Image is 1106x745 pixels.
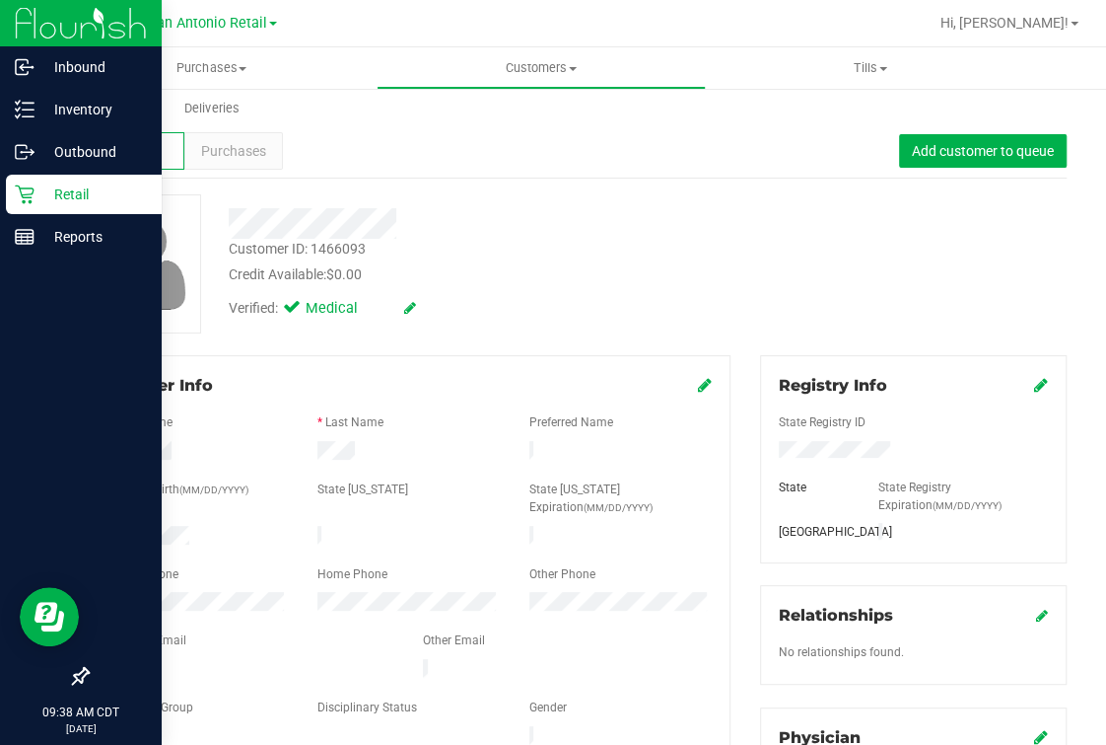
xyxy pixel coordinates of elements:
[15,57,35,77] inline-svg: Inbound
[317,481,408,498] label: State [US_STATE]
[47,59,377,77] span: Purchases
[229,264,704,285] div: Credit Available:
[529,699,567,716] label: Gender
[229,298,416,320] div: Verified:
[35,140,153,164] p: Outbound
[15,185,35,204] inline-svg: Retail
[15,227,35,247] inline-svg: Reports
[912,143,1054,159] span: Add customer to queue
[229,239,366,260] div: Customer ID: 1466093
[779,643,904,661] label: No relationships found.
[899,134,1067,168] button: Add customer to queue
[317,565,387,583] label: Home Phone
[9,721,153,736] p: [DATE]
[529,413,613,431] label: Preferred Name
[423,632,485,649] label: Other Email
[15,142,35,162] inline-svg: Outbound
[706,47,1035,89] a: Tills
[529,565,595,583] label: Other Phone
[35,55,153,79] p: Inbound
[47,47,377,89] a: Purchases
[15,100,35,119] inline-svg: Inventory
[326,266,362,282] span: $0.00
[933,500,1002,511] span: (MM/DD/YYYY)
[35,98,153,121] p: Inventory
[325,413,383,431] label: Last Name
[529,481,712,516] label: State [US_STATE] Expiration
[779,376,887,395] span: Registry Info
[20,587,79,646] iframe: Resource center
[47,88,377,129] a: Deliveries
[35,183,153,206] p: Retail
[940,15,1069,31] span: Hi, [PERSON_NAME]!
[9,704,153,721] p: 09:38 AM CDT
[113,481,248,498] label: Date of Birth
[158,100,265,117] span: Deliveries
[306,298,384,320] span: Medical
[779,606,893,625] span: Relationships
[201,141,266,162] span: Purchases
[126,15,267,32] span: TX San Antonio Retail
[764,523,864,541] div: [GEOGRAPHIC_DATA]
[779,413,865,431] label: State Registry ID
[378,59,705,77] span: Customers
[707,59,1034,77] span: Tills
[878,479,1048,514] label: State Registry Expiration
[584,502,653,513] span: (MM/DD/YYYY)
[317,699,417,716] label: Disciplinary Status
[35,225,153,249] p: Reports
[764,479,864,496] div: State
[377,47,706,89] a: Customers
[179,484,248,495] span: (MM/DD/YYYY)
